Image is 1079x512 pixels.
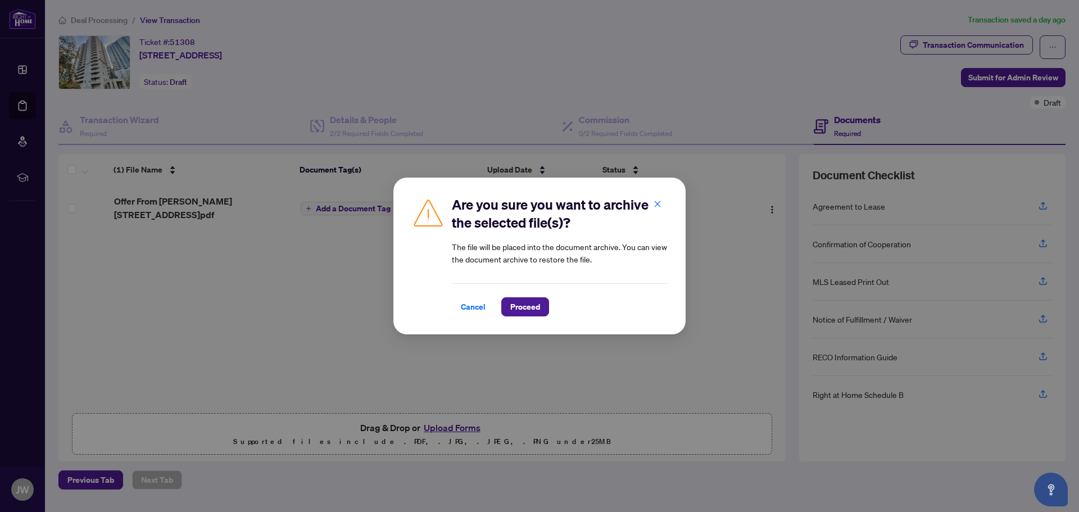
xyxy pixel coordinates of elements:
h2: Are you sure you want to archive the selected file(s)? [452,196,668,232]
img: Caution Icon [411,196,445,229]
button: Proceed [501,297,549,316]
span: Proceed [510,298,540,316]
span: close [654,200,661,208]
button: Cancel [452,297,495,316]
article: The file will be placed into the document archive. You can view the document archive to restore t... [452,241,668,265]
span: Cancel [461,298,486,316]
button: Open asap [1034,473,1068,506]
